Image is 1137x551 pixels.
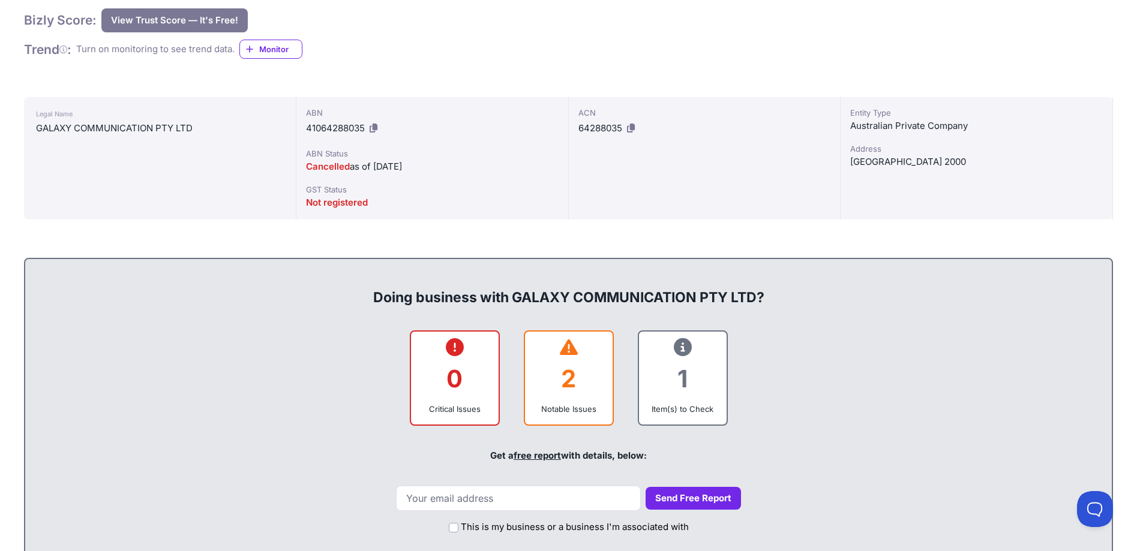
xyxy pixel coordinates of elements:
[1077,491,1113,527] iframe: Toggle Customer Support
[396,486,641,511] input: Your email address
[850,119,1103,133] div: Australian Private Company
[306,161,350,172] span: Cancelled
[578,122,622,134] span: 64288035
[306,183,559,195] div: GST Status
[259,43,302,55] span: Monitor
[578,107,831,119] div: ACN
[535,403,603,415] div: Notable Issues
[306,147,559,159] div: ABN Status
[421,403,489,415] div: Critical Issues
[76,43,235,56] div: Turn on monitoring to see trend data.
[37,269,1100,307] div: Doing business with GALAXY COMMUNICATION PTY LTD?
[239,40,302,59] a: Monitor
[535,354,603,403] div: 2
[850,155,1103,169] div: [GEOGRAPHIC_DATA] 2000
[24,12,97,28] h1: Bizly Score:
[649,403,717,415] div: Item(s) to Check
[36,121,284,136] div: GALAXY COMMUNICATION PTY LTD
[421,354,489,403] div: 0
[514,450,561,461] a: free report
[850,143,1103,155] div: Address
[850,107,1103,119] div: Entity Type
[461,520,689,534] label: This is my business or a business I'm associated with
[306,197,368,208] span: Not registered
[101,8,248,32] button: View Trust Score — It's Free!
[306,122,365,134] span: 41064288035
[24,41,71,58] h1: Trend :
[306,107,559,119] div: ABN
[306,159,559,174] div: as of [DATE]
[36,107,284,121] div: Legal Name
[490,450,647,461] span: Get a with details, below:
[649,354,717,403] div: 1
[646,487,741,510] button: Send Free Report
